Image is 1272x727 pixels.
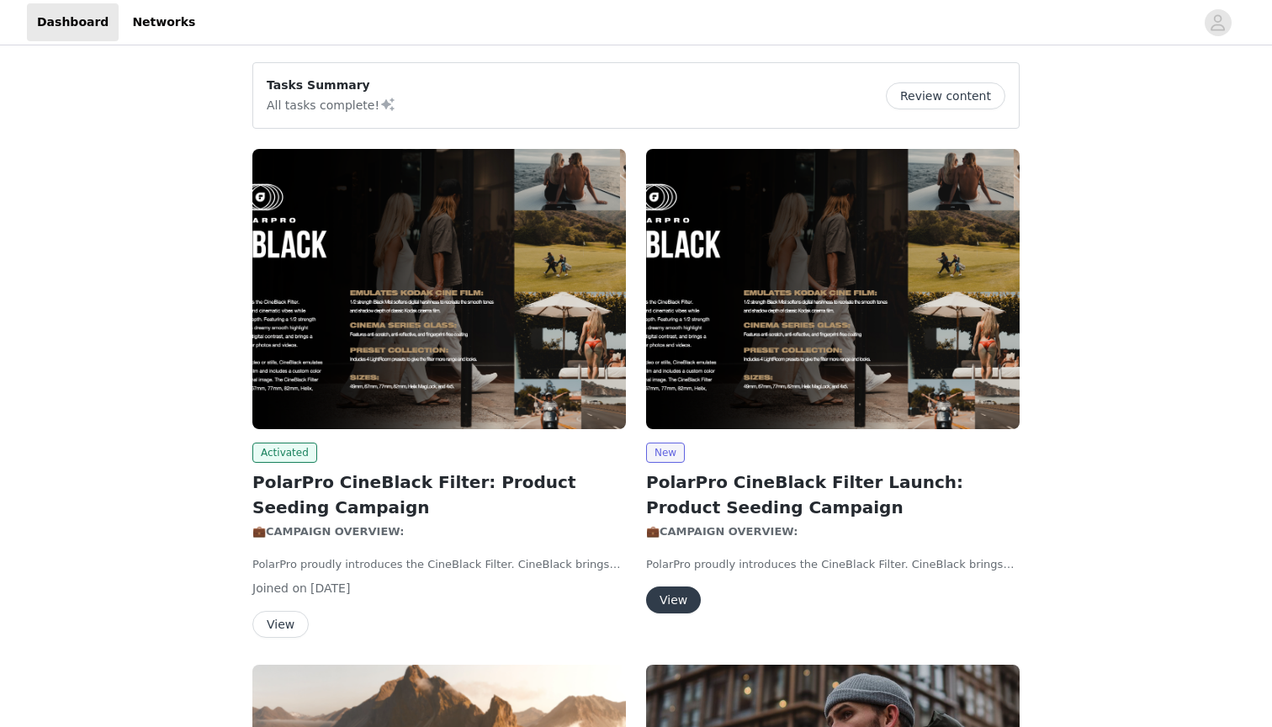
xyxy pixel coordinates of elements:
[646,470,1020,520] h2: PolarPro CineBlack Filter Launch: Product Seeding Campaign
[252,581,307,595] span: Joined on
[252,443,317,463] span: Activated
[252,523,626,540] p: 💼
[646,443,685,463] span: New
[252,149,626,429] img: PolarPro
[267,94,396,114] p: All tasks complete!
[1210,9,1226,36] div: avatar
[886,82,1005,109] button: Review content
[646,586,701,613] button: View
[122,3,205,41] a: Networks
[27,3,119,41] a: Dashboard
[252,611,309,638] button: View
[252,556,626,573] p: PolarPro proudly introduces the CineBlack Filter. CineBlack brings smooth and cinematic vibes whi...
[660,525,802,538] strong: CAMPAIGN OVERVIEW:
[310,581,350,595] span: [DATE]
[646,149,1020,429] img: PolarPro
[252,470,626,520] h2: PolarPro CineBlack Filter: Product Seeding Campaign
[266,525,408,538] strong: CAMPAIGN OVERVIEW:
[267,77,396,94] p: Tasks Summary
[252,618,309,631] a: View
[646,556,1020,573] p: PolarPro proudly introduces the CineBlack Filter. CineBlack brings smooth and cinematic vibes whi...
[646,594,701,607] a: View
[646,523,1020,540] p: 💼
